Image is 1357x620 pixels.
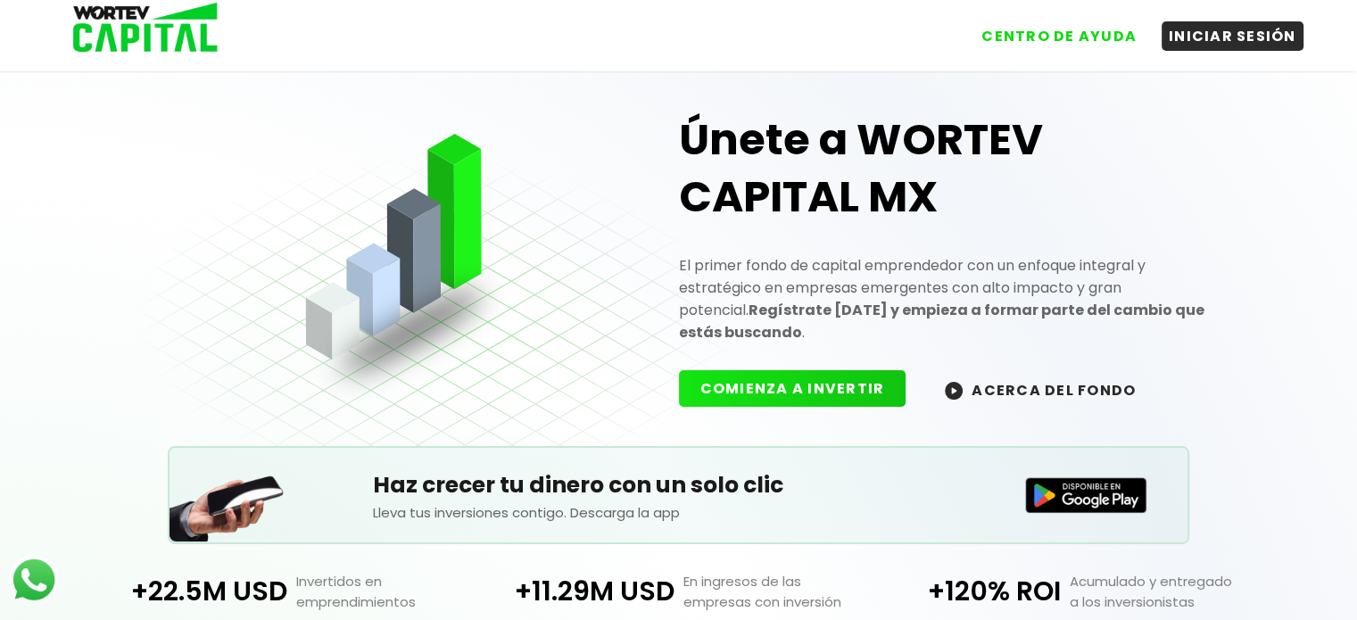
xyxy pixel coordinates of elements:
[373,502,983,523] p: Lleva tus inversiones contigo. Descarga la app
[974,21,1144,51] button: CENTRO DE AYUDA
[872,571,1061,612] p: +120% ROI
[1061,571,1259,612] p: Acumulado y entregado a los inversionistas
[674,571,873,612] p: En ingresos de las empresas con inversión
[1162,21,1303,51] button: INICIAR SESIÓN
[373,468,983,502] h5: Haz crecer tu dinero con un solo clic
[9,555,59,605] img: logos_whatsapp-icon.242b2217.svg
[485,571,674,612] p: +11.29M USD
[679,378,924,399] a: COMIENZA A INVERTIR
[956,8,1144,51] a: CENTRO DE AYUDA
[170,453,285,541] img: Teléfono
[679,254,1221,343] p: El primer fondo de capital emprendedor con un enfoque integral y estratégico en empresas emergent...
[98,571,287,612] p: +22.5M USD
[923,370,1157,409] button: ACERCA DEL FONDO
[679,370,906,407] button: COMIENZA A INVERTIR
[1025,477,1146,513] img: Disponible en Google Play
[945,382,963,400] img: wortev-capital-acerca-del-fondo
[679,300,1204,343] strong: Regístrate [DATE] y empieza a formar parte del cambio que estás buscando
[1144,8,1303,51] a: INICIAR SESIÓN
[287,571,485,612] p: Invertidos en emprendimientos
[679,112,1221,226] h1: Únete a WORTEV CAPITAL MX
